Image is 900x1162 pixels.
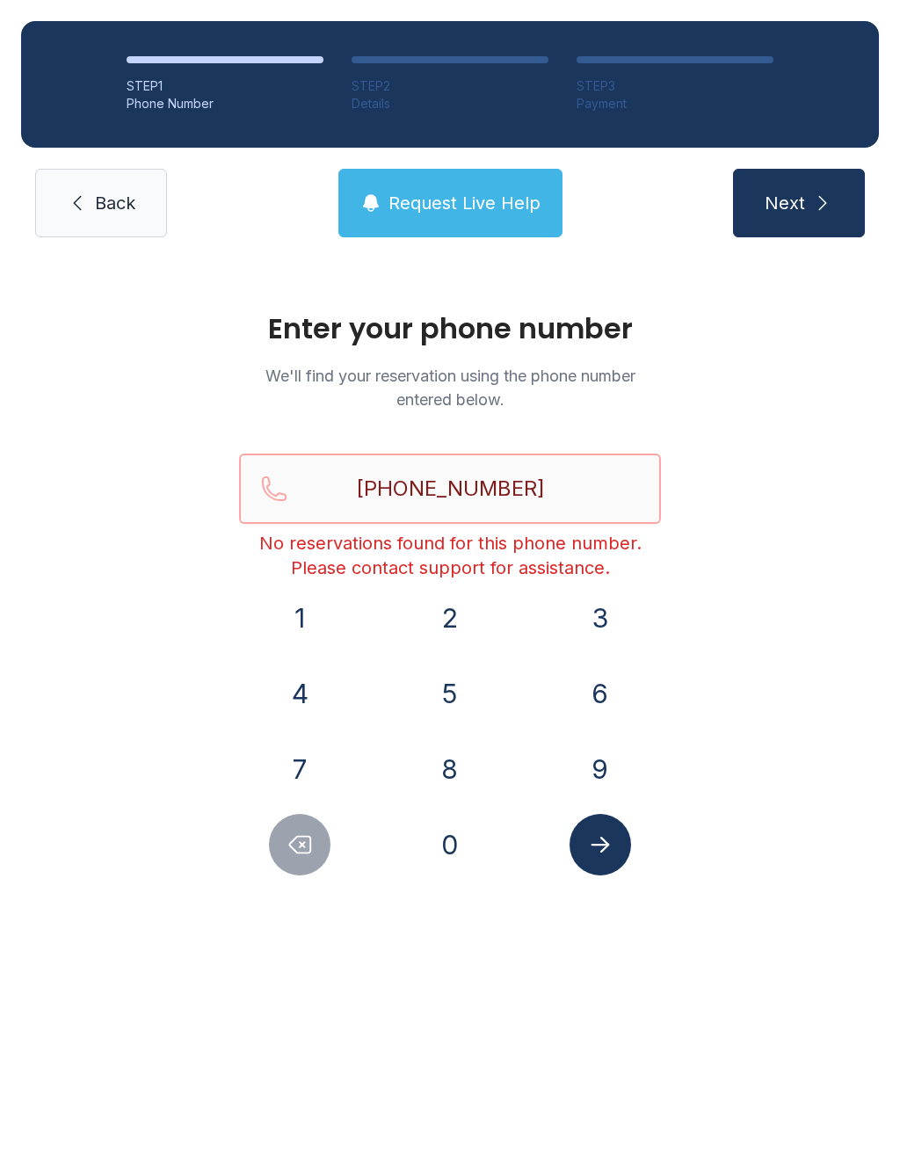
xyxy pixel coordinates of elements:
[352,95,548,113] div: Details
[577,95,773,113] div: Payment
[388,191,541,215] span: Request Live Help
[570,814,631,875] button: Submit lookup form
[352,77,548,95] div: STEP 2
[419,738,481,800] button: 8
[127,95,323,113] div: Phone Number
[239,454,661,524] input: Reservation phone number
[570,587,631,649] button: 3
[127,77,323,95] div: STEP 1
[765,191,805,215] span: Next
[570,663,631,724] button: 6
[269,814,330,875] button: Delete number
[570,738,631,800] button: 9
[419,663,481,724] button: 5
[239,531,661,580] div: No reservations found for this phone number. Please contact support for assistance.
[577,77,773,95] div: STEP 3
[269,738,330,800] button: 7
[239,315,661,343] h1: Enter your phone number
[269,663,330,724] button: 4
[239,364,661,411] p: We'll find your reservation using the phone number entered below.
[95,191,135,215] span: Back
[419,814,481,875] button: 0
[269,587,330,649] button: 1
[419,587,481,649] button: 2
